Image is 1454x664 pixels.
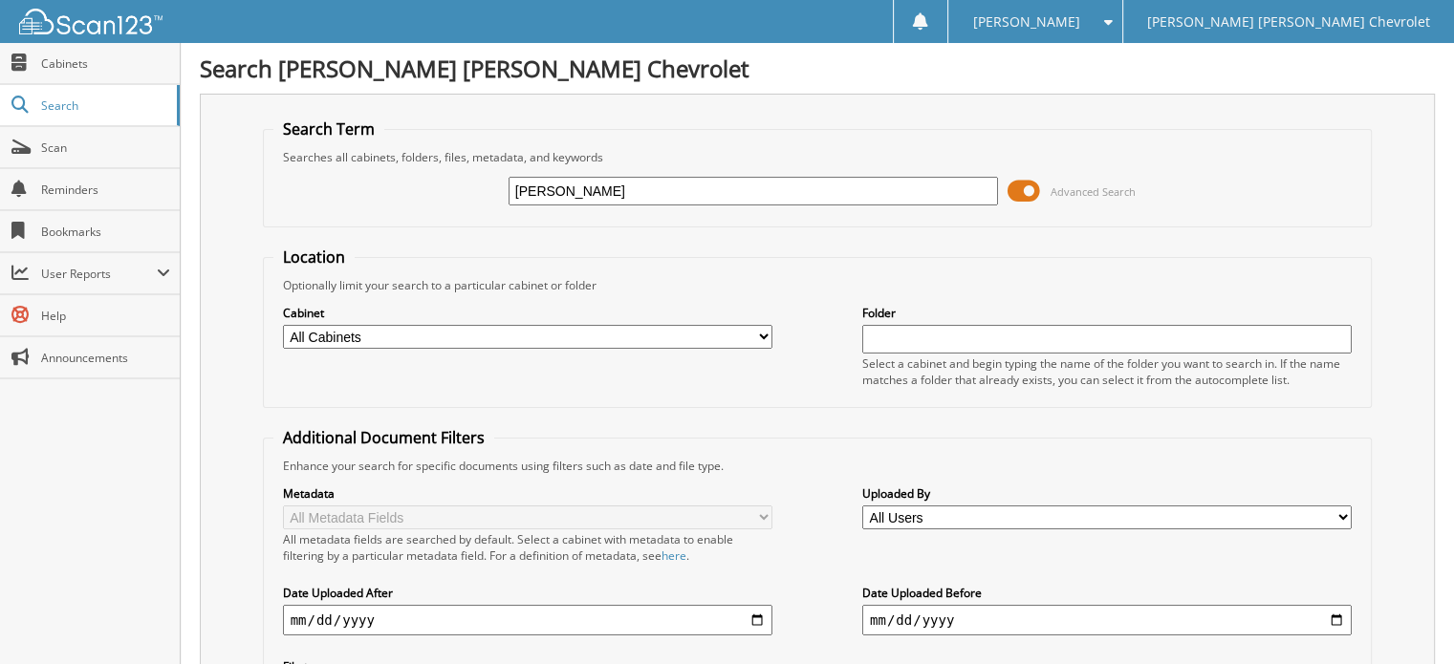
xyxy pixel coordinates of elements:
[273,149,1362,165] div: Searches all cabinets, folders, files, metadata, and keywords
[41,308,170,324] span: Help
[273,458,1362,474] div: Enhance your search for specific documents using filters such as date and file type.
[41,55,170,72] span: Cabinets
[862,585,1352,601] label: Date Uploaded Before
[1147,16,1430,28] span: [PERSON_NAME] [PERSON_NAME] Chevrolet
[41,139,170,156] span: Scan
[862,605,1352,635] input: end
[273,277,1362,293] div: Optionally limit your search to a particular cabinet or folder
[41,182,170,198] span: Reminders
[41,266,157,282] span: User Reports
[862,305,1352,321] label: Folder
[273,246,355,268] legend: Location
[862,485,1352,502] label: Uploaded By
[283,605,772,635] input: start
[283,305,772,321] label: Cabinet
[283,485,772,502] label: Metadata
[41,224,170,240] span: Bookmarks
[273,427,494,448] legend: Additional Document Filters
[19,9,163,34] img: scan123-logo-white.svg
[1358,572,1454,664] iframe: Chat Widget
[283,531,772,564] div: All metadata fields are searched by default. Select a cabinet with metadata to enable filtering b...
[273,118,384,139] legend: Search Term
[41,350,170,366] span: Announcements
[41,97,167,114] span: Search
[862,355,1352,388] div: Select a cabinet and begin typing the name of the folder you want to search in. If the name match...
[283,585,772,601] label: Date Uploaded After
[662,547,686,564] a: here
[1051,184,1136,199] span: Advanced Search
[200,53,1435,84] h1: Search [PERSON_NAME] [PERSON_NAME] Chevrolet
[972,16,1079,28] span: [PERSON_NAME]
